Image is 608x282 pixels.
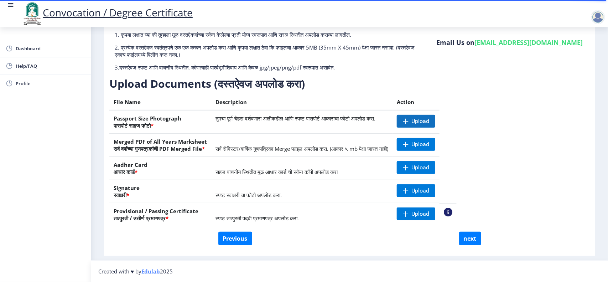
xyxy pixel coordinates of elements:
[115,64,424,71] p: 3.दस्तऐवज स्पष्ट आणि वाचनीय स्थितीत, कोणत्याही पार्श्वभूमीशिवाय आणि केवळ jpg/jpeg/png/pdf स्वरूपा...
[411,118,429,125] span: Upload
[411,187,429,194] span: Upload
[393,94,440,111] th: Action
[215,145,388,152] span: सर्व सेमिस्टर/वार्षिक गुणपत्रिका Merge फाइल अपलोड करा. (आकार ५ mb पेक्षा जास्त नाही)
[98,268,173,275] span: Created with ♥ by 2025
[21,6,193,19] a: Convocation / Degree Certificate
[109,180,211,203] th: Signature स्वाक्षरी
[411,164,429,171] span: Upload
[109,94,211,111] th: File Name
[21,1,43,26] img: logo
[211,94,393,111] th: Description
[109,203,211,226] th: Provisional / Passing Certificate तात्पुरती / उत्तीर्ण प्रमाणपत्र
[459,232,481,245] button: next
[475,38,583,47] a: [EMAIL_ADDRESS][DOMAIN_NAME]
[109,134,211,157] th: Merged PDF of All Years Marksheet सर्व वर्षांच्या गुणपत्रकांची PDF Merged File
[16,79,85,88] span: Profile
[109,77,457,91] h3: Upload Documents (दस्तऐवज अपलोड करा)
[141,268,160,275] a: Edulab
[435,38,584,47] h6: Email Us on
[215,168,338,175] span: सहज वाचनीय स्थितीत मूळ आधार कार्ड ची स्कॅन कॉपी अपलोड करा
[115,31,424,38] p: 1. कृपया लक्षात घ्या की तुम्हाला मूळ दस्तऐवजांच्या स्कॅन केलेल्या प्रती योग्य स्वरूपात आणि सरळ स्...
[218,232,252,245] button: Previous
[215,191,282,199] span: स्पष्ट स्वाक्षरी चा फोटो अपलोड करा.
[115,44,424,58] p: 2. प्रत्येक दस्तऐवज स्वतंत्रपणे एक एक करून अपलोड करा आणि कृपया लक्षात ठेवा कि फाइलचा आकार 5MB (35...
[411,141,429,148] span: Upload
[444,208,452,216] nb-action: View Sample PDC
[109,110,211,134] th: Passport Size Photograph पासपोर्ट साइज फोटो
[16,44,85,53] span: Dashboard
[16,62,85,70] span: Help/FAQ
[215,215,299,222] span: स्पष्ट तात्पुरती पदवी प्रमाणपत्र अपलोड करा.
[411,210,429,217] span: Upload
[109,157,211,180] th: Aadhar Card आधार कार्ड
[211,110,393,134] td: तुमचा पूर्ण चेहरा दर्शवणारा अलीकडील आणि स्पष्ट पासपोर्ट आकाराचा फोटो अपलोड करा.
